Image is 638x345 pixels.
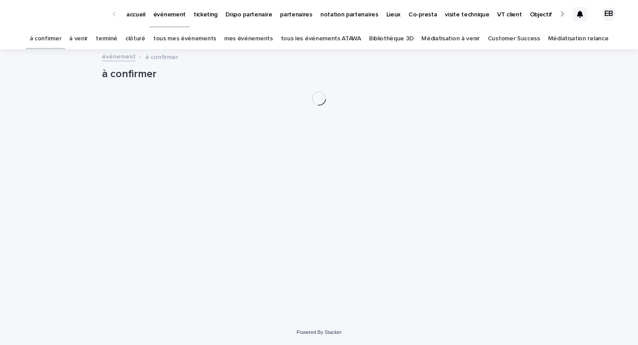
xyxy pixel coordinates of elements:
[296,329,341,335] a: Powered By Stacker
[69,28,88,49] a: à venir
[224,28,273,49] a: mes événements
[30,28,62,49] a: à confirmer
[96,28,117,49] a: terminé
[421,28,480,49] a: Médiatisation à venir
[102,51,136,61] a: événement
[153,28,216,49] a: tous mes événements
[18,5,104,23] img: Ls34BcGeRexTGTNfXpUC
[369,28,413,49] a: Bibliothèque 3D
[488,28,540,49] a: Customer Success
[145,51,178,61] p: à confirmer
[281,28,361,49] a: tous les événements ATAWA
[548,28,609,49] a: Médiatisation relance
[602,7,616,21] div: EB
[125,28,145,49] a: clôturé
[102,68,536,81] h1: à confirmer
